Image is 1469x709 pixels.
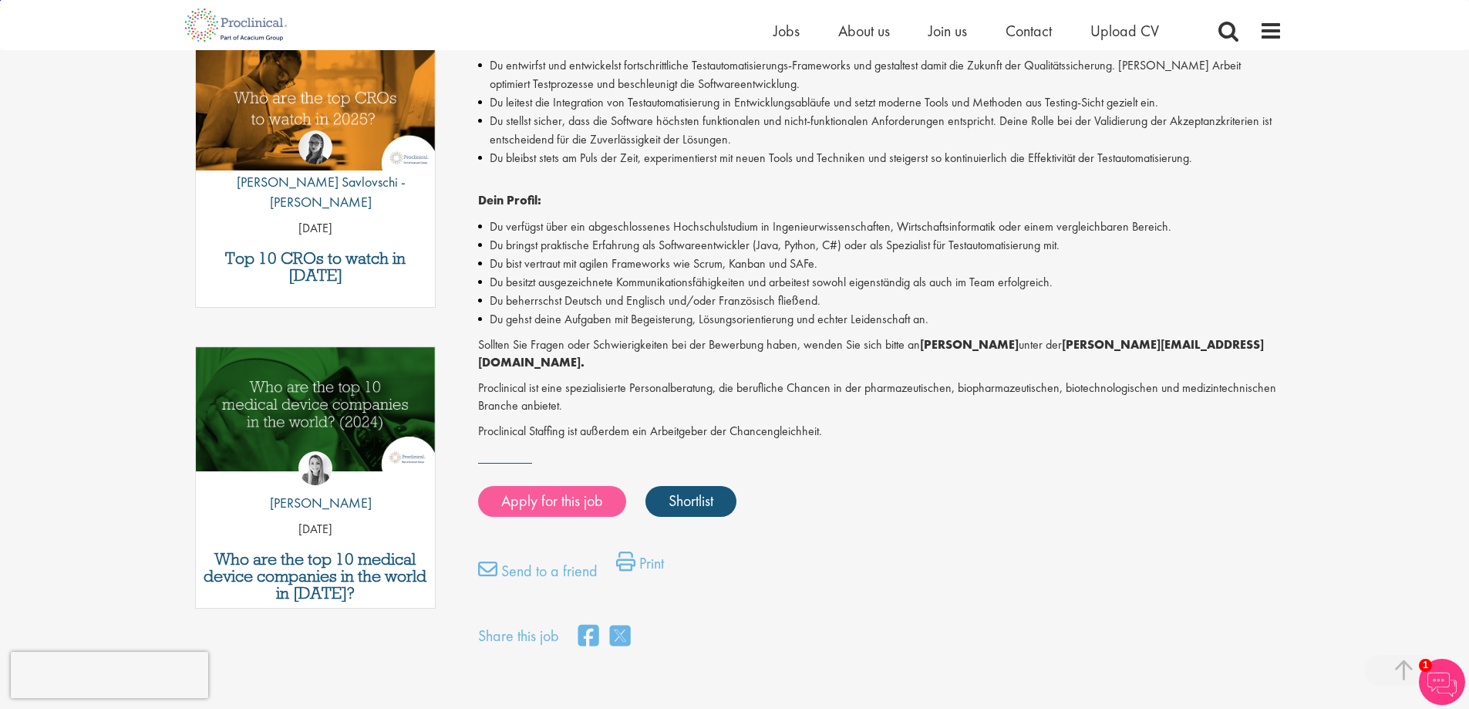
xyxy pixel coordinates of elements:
img: Chatbot [1419,659,1465,705]
a: Send to a friend [478,559,598,590]
a: Theodora Savlovschi - Wicks [PERSON_NAME] Savlovschi - [PERSON_NAME] [196,130,436,219]
a: Join us [928,21,967,41]
p: Sollten Sie Fragen oder Schwierigkeiten bei der Bewerbung haben, wenden Sie sich bitte an unter der [478,336,1282,372]
li: Du bleibst stets am Puls der Zeit, experimentierst mit neuen Tools und Techniken und steigerst so... [478,149,1282,167]
li: Du bringst praktische Erfahrung als Softwareentwickler (Java, Python, C#) oder als Spezialist für... [478,236,1282,255]
p: [DATE] [196,220,436,238]
a: Print [616,552,664,582]
p: Proclinical ist eine spezialisierte Personalberatung, die berufliche Chancen in der pharmazeutisc... [478,380,1282,415]
a: Jobs [773,21,800,41]
p: Proclinical Staffing ist außerdem ein Arbeitgeber der Chancengleichheit. [478,423,1282,441]
p: [PERSON_NAME] [258,493,372,513]
iframe: reCAPTCHA [11,652,208,698]
img: Hannah Burke [298,451,332,485]
a: Who are the top 10 medical device companies in the world in [DATE]? [204,551,428,602]
li: Du verfügst über ein abgeschlossenes Hochschulstudium in Ingenieurwissenschaften, Wirtschaftsinfo... [478,218,1282,236]
li: Du bist vertraut mit agilen Frameworks wie Scrum, Kanban und SAFe. [478,255,1282,273]
img: Theodora Savlovschi - Wicks [298,130,332,164]
span: 1 [1419,659,1432,672]
a: About us [838,21,890,41]
label: Share this job [478,625,559,647]
a: Shortlist [645,486,736,517]
li: Du leitest die Integration von Testautomatisierung in Entwicklungsabläufe und setzt moderne Tools... [478,93,1282,112]
li: Du beherrschst Deutsch und Englisch und/oder Französisch fließend. [478,292,1282,310]
a: Link to a post [196,347,436,484]
a: share on twitter [610,620,630,653]
li: Du besitzt ausgezeichnete Kommunikationsfähigkeiten und arbeitest sowohl eigenständig als auch im... [478,273,1282,292]
a: Contact [1006,21,1052,41]
a: Apply for this job [478,486,626,517]
p: [PERSON_NAME] Savlovschi - [PERSON_NAME] [196,172,436,211]
li: Du stellst sicher, dass die Software höchsten funktionalen und nicht-funktionalen Anforderungen e... [478,112,1282,149]
strong: Dein Profil: [478,192,541,208]
img: Top 10 CROs 2025 | Proclinical [196,46,436,170]
p: [DATE] [196,521,436,539]
a: share on facebook [578,620,598,653]
strong: [PERSON_NAME] [920,336,1019,353]
a: Top 10 CROs to watch in [DATE] [204,250,428,284]
li: Du entwirfst und entwickelst fortschrittliche Testautomatisierungs-Frameworks und gestaltest dami... [478,56,1282,93]
img: Top 10 Medical Device Companies 2024 [196,347,436,471]
a: Hannah Burke [PERSON_NAME] [258,451,372,521]
strong: [PERSON_NAME][EMAIL_ADDRESS][DOMAIN_NAME]. [478,336,1264,370]
li: Du gehst deine Aufgaben mit Begeisterung, Lösungsorientierung und echter Leidenschaft an. [478,310,1282,329]
a: Upload CV [1090,21,1159,41]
